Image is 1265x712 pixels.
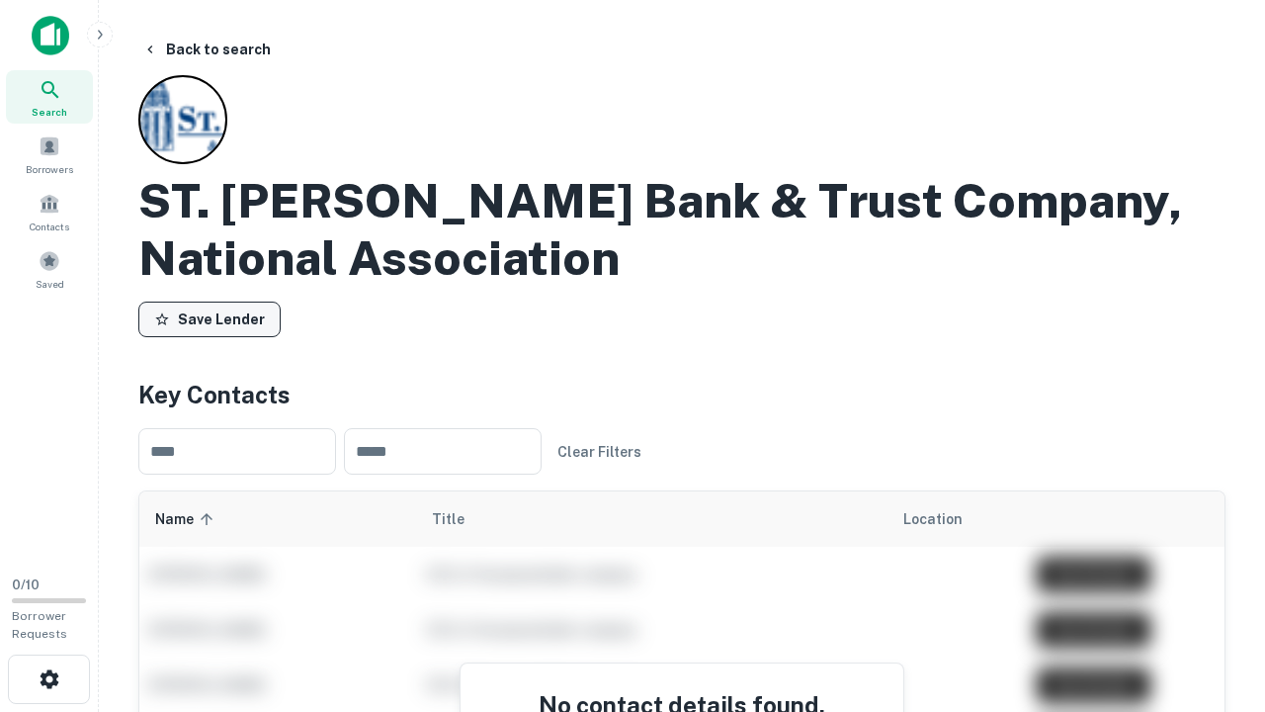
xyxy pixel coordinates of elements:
a: Saved [6,242,93,296]
span: Contacts [30,219,69,234]
span: Saved [36,276,64,292]
span: 0 / 10 [12,578,40,592]
h4: Key Contacts [138,377,1225,412]
button: Clear Filters [549,434,649,470]
iframe: Chat Widget [1166,554,1265,649]
h2: ST. [PERSON_NAME] Bank & Trust Company, National Association [138,172,1225,286]
span: Borrower Requests [12,609,67,641]
a: Contacts [6,185,93,238]
button: Back to search [134,32,279,67]
button: Save Lender [138,302,281,337]
span: Borrowers [26,161,73,177]
span: Search [32,104,67,120]
img: capitalize-icon.png [32,16,69,55]
a: Search [6,70,93,124]
a: Borrowers [6,128,93,181]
